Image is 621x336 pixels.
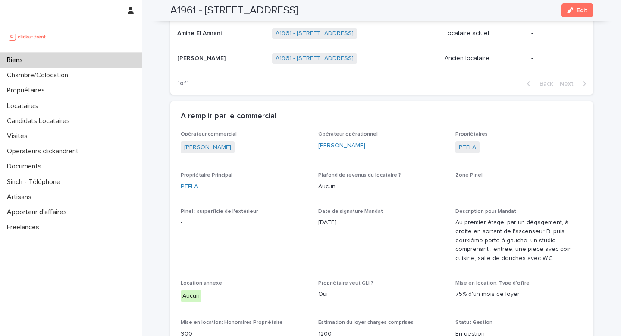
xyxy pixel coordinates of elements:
[181,320,283,325] span: Mise en location: Honoraires Propriétaire
[3,86,52,95] p: Propriétaires
[181,112,276,121] h2: A remplir par le commercial
[3,71,75,79] p: Chambre/Colocation
[455,290,583,299] p: 75% d'un mois de loyer
[455,209,516,214] span: Description pour Mandat
[556,80,593,88] button: Next
[455,182,583,191] p: -
[181,290,201,302] div: Aucun
[3,162,48,171] p: Documents
[3,223,46,231] p: Freelances
[318,281,373,286] span: Propriétaire veut GLI ?
[577,7,587,13] span: Edit
[3,132,34,140] p: Visites
[276,55,354,62] a: A1961 - [STREET_ADDRESS]
[455,320,492,325] span: Statut Gestion
[318,209,383,214] span: Date de signature Mandat
[455,218,583,263] p: Au premier étage, par un dégagement, à droite en sortant de l'ascenseur B, puis deuxième porte à ...
[181,132,237,137] span: Opérateur commercial
[318,182,445,191] p: Aucun
[181,182,198,191] a: PTFLA
[318,132,378,137] span: Opérateur opérationnel
[520,80,556,88] button: Back
[181,209,258,214] span: Pinel : surperficie de l'extérieur
[318,141,365,150] a: [PERSON_NAME]
[3,102,45,110] p: Locataires
[318,290,445,299] p: Oui
[170,73,196,94] p: 1 of 1
[531,55,579,62] p: -
[3,117,77,125] p: Candidats Locataires
[3,178,67,186] p: Sinch - Téléphone
[177,53,227,62] p: [PERSON_NAME]
[445,30,524,37] p: Locataire actuel
[561,3,593,17] button: Edit
[560,81,579,87] span: Next
[318,320,414,325] span: Estimation du loyer charges comprises
[534,81,553,87] span: Back
[184,143,231,152] a: [PERSON_NAME]
[3,56,30,64] p: Biens
[455,132,488,137] span: Propriétaires
[459,143,476,152] a: PTFLA
[7,28,49,45] img: UCB0brd3T0yccxBKYDjQ
[276,30,354,37] a: A1961 - [STREET_ADDRESS]
[170,4,298,17] h2: A1961 - [STREET_ADDRESS]
[3,208,74,216] p: Apporteur d'affaires
[3,193,38,201] p: Artisans
[318,173,401,178] span: Plafond de revenus du locataire ?
[170,46,593,71] tr: [PERSON_NAME][PERSON_NAME] A1961 - [STREET_ADDRESS] Ancien locataire-
[318,218,445,227] p: [DATE]
[170,21,593,46] tr: Amine El AmraniAmine El Amrani A1961 - [STREET_ADDRESS] Locataire actuel-
[177,28,223,37] p: Amine El Amrani
[3,147,85,155] p: Operateurs clickandrent
[181,218,308,227] p: -
[181,173,232,178] span: Propriétaire Principal
[455,281,530,286] span: Mise en location: Type d'offre
[181,281,222,286] span: Location annexe
[531,30,579,37] p: -
[455,173,483,178] span: Zone Pinel
[445,55,524,62] p: Ancien locataire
